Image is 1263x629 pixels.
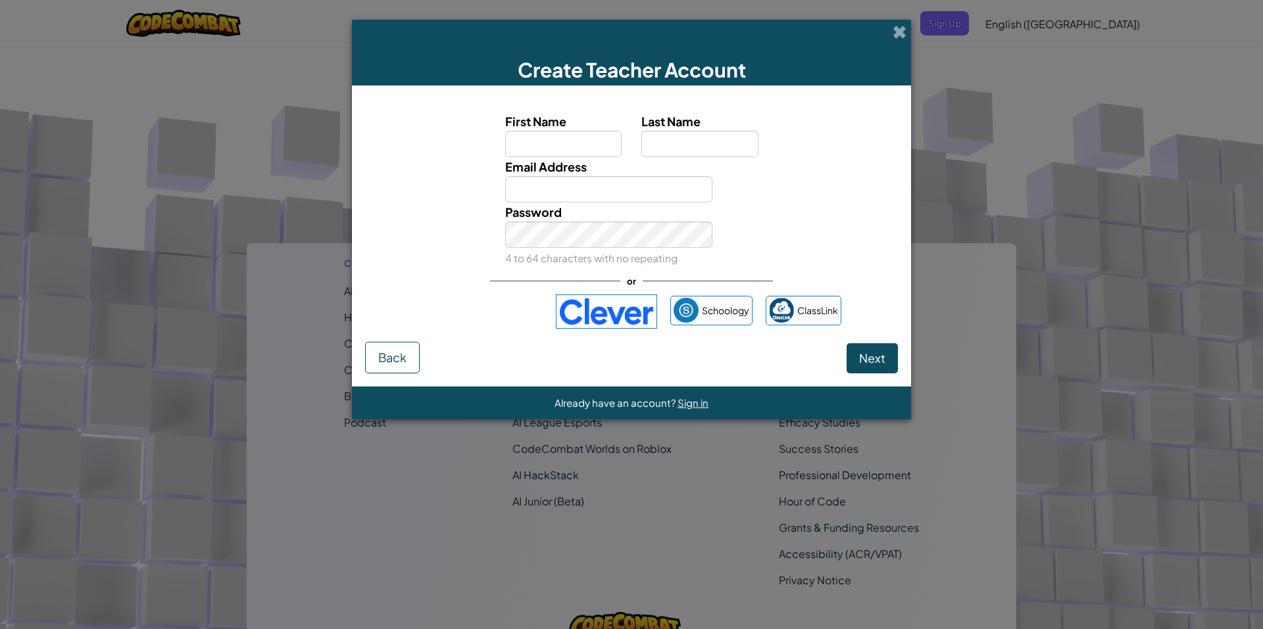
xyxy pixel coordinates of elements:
span: or [620,271,643,291]
img: schoology.png [674,298,699,323]
iframe: Sign in with Google Button [416,297,549,326]
span: Next [859,350,885,365]
small: 4 to 64 characters with no repeating [505,252,678,264]
img: clever-logo-blue.png [556,294,657,329]
span: Last Name [641,114,701,129]
span: First Name [505,114,566,129]
span: Schoology [702,301,749,320]
button: Next [847,343,898,373]
img: classlink-logo-small.png [769,298,794,323]
a: Sign in [678,396,708,409]
span: ClassLink [797,301,838,320]
button: Back [365,342,420,373]
span: Create Teacher Account [518,57,746,82]
span: Already have an account? [555,396,678,409]
span: Email Address [505,159,587,174]
span: Back [378,350,407,365]
span: Password [505,204,562,220]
